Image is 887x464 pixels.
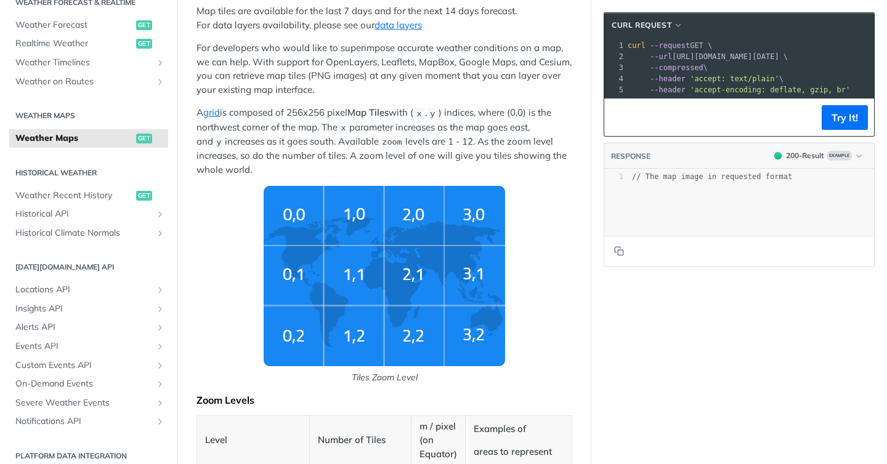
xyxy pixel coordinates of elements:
[9,16,168,34] a: Weather Forecastget
[15,227,152,239] span: Historical Climate Normals
[827,151,852,161] span: Example
[9,186,168,205] a: Weather Recent Historyget
[604,51,625,62] div: 2
[650,41,690,50] span: --request
[196,106,572,177] p: A is composed of 256x256 pixel with ( , ) indices, where (0,0) is the northwest corner of the map...
[136,134,152,143] span: get
[9,394,168,412] a: Severe Weather EventsShow subpages for Severe Weather Events
[474,422,564,436] p: Examples of
[9,34,168,53] a: Realtime Weatherget
[341,124,346,133] span: x
[15,303,152,315] span: Insights API
[628,52,788,61] span: [URL][DOMAIN_NAME][DATE] \
[604,40,625,51] div: 1
[15,76,152,88] span: Weather on Routes
[9,129,168,148] a: Weather Mapsget
[155,304,165,314] button: Show subpages for Insights API
[607,19,687,31] button: cURL Request
[9,318,168,337] a: Alerts APIShow subpages for Alerts API
[136,39,152,49] span: get
[822,105,868,130] button: Try It!
[205,433,301,447] p: Level
[9,337,168,356] a: Events APIShow subpages for Events API
[155,228,165,238] button: Show subpages for Historical Climate Normals
[9,281,168,299] a: Locations APIShow subpages for Locations API
[15,19,133,31] span: Weather Forecast
[690,86,850,94] span: 'accept-encoding: deflate, gzip, br'
[15,208,152,220] span: Historical API
[155,285,165,295] button: Show subpages for Locations API
[155,342,165,351] button: Show subpages for Events API
[628,41,712,50] span: GET \
[786,150,824,161] div: 200 - Result
[9,167,168,178] h2: Historical Weather
[136,191,152,201] span: get
[155,361,165,370] button: Show subpages for Custom Events API
[650,86,686,94] span: --header
[155,77,165,87] button: Show subpages for Weather on Routes
[196,4,572,32] p: Map tiles are available for the last 7 days and for the next 14 days forecast. For data layers av...
[318,433,403,447] p: Number of Tiles
[628,74,784,83] span: \
[9,54,168,72] a: Weather TimelinesShow subpages for Weather Timelines
[9,205,168,223] a: Historical APIShow subpages for Historical API
[15,397,152,409] span: Severe Weather Events
[15,190,133,202] span: Weather Recent History
[15,284,152,296] span: Locations API
[155,417,165,426] button: Show subpages for Notifications API
[610,108,628,127] button: Copy to clipboard
[9,73,168,91] a: Weather on RoutesShow subpages for Weather on Routes
[15,57,152,69] span: Weather Timelines
[650,74,686,83] span: --header
[216,138,221,147] span: y
[382,138,402,147] span: zoom
[15,38,133,50] span: Realtime Weather
[136,20,152,30] span: get
[430,109,435,118] span: y
[604,73,625,84] div: 4
[196,41,572,97] p: For developers who would like to superimpose accurate weather conditions on a map, we can help. W...
[155,58,165,68] button: Show subpages for Weather Timelines
[375,19,422,31] a: data layers
[604,84,625,95] div: 5
[9,224,168,242] a: Historical Climate NormalsShow subpages for Historical Climate Normals
[416,109,421,118] span: x
[9,110,168,121] h2: Weather Maps
[15,132,133,145] span: Weather Maps
[474,445,564,459] p: areas to represent
[196,394,572,406] div: Zoom Levels
[203,106,220,118] a: grid
[155,322,165,332] button: Show subpages for Alerts API
[650,63,703,72] span: --compressed
[632,172,792,181] span: // The map image in requested format
[690,74,779,83] span: 'accept: text/plain'
[15,378,152,390] span: On-Demand Events
[612,20,671,31] span: cURL Request
[15,340,152,353] span: Events API
[9,262,168,273] h2: [DATE][DOMAIN_NAME] API
[347,106,389,118] strong: Map Tiles
[768,150,868,162] button: 200200-ResultExample
[15,415,152,428] span: Notifications API
[9,375,168,393] a: On-Demand EventsShow subpages for On-Demand Events
[650,52,672,61] span: --url
[264,186,505,366] img: weather-grid-map.png
[155,379,165,389] button: Show subpages for On-Demand Events
[9,412,168,431] a: Notifications APIShow subpages for Notifications API
[15,321,152,334] span: Alerts API
[628,63,708,72] span: \
[610,242,628,260] button: Copy to clipboard
[9,300,168,318] a: Insights APIShow subpages for Insights API
[196,186,572,384] span: Tiles Zoom Level
[15,359,152,372] span: Custom Events API
[155,398,165,408] button: Show subpages for Severe Weather Events
[774,152,782,159] span: 200
[196,371,572,384] p: Tiles Zoom Level
[610,150,651,162] button: RESPONSE
[604,172,623,182] div: 1
[419,420,457,462] p: m / pixel (on Equator)
[604,62,625,73] div: 3
[628,41,646,50] span: curl
[9,450,168,462] h2: Platform DATA integration
[9,356,168,375] a: Custom Events APIShow subpages for Custom Events API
